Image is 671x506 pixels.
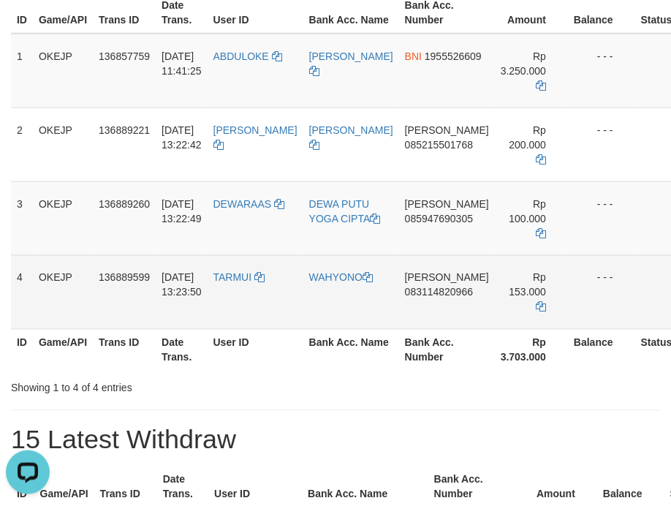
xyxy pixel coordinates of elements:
[99,272,150,284] span: 136889599
[33,181,93,255] td: OKEJP
[509,198,547,224] span: Rp 100.000
[213,50,269,62] span: ABDULOKE
[156,329,208,371] th: Date Trans.
[309,198,381,224] a: DEWA PUTU YOGA CIPTA
[568,255,635,329] td: - - -
[213,50,282,62] a: ABDULOKE
[399,329,495,371] th: Bank Acc. Number
[501,50,546,77] span: Rp 3.250.000
[162,272,202,298] span: [DATE] 13:23:50
[536,154,546,165] a: Copy 200000 to clipboard
[405,124,489,136] span: [PERSON_NAME]
[6,6,50,50] button: Open LiveChat chat widget
[213,198,285,210] a: DEWARAAS
[405,213,473,224] span: Copy 085947690305 to clipboard
[213,124,297,136] span: [PERSON_NAME]
[309,124,393,151] a: [PERSON_NAME]
[405,287,473,298] span: Copy 083114820966 to clipboard
[162,50,202,77] span: [DATE] 11:41:25
[11,426,660,455] h1: 15 Latest Withdraw
[33,255,93,329] td: OKEJP
[11,255,33,329] td: 4
[309,50,393,77] a: [PERSON_NAME]
[495,329,568,371] th: Rp 3.703.000
[11,181,33,255] td: 3
[162,124,202,151] span: [DATE] 13:22:42
[213,124,297,151] a: [PERSON_NAME]
[213,272,252,284] span: TARMUI
[405,50,422,62] span: BNI
[208,329,303,371] th: User ID
[568,329,635,371] th: Balance
[11,375,269,396] div: Showing 1 to 4 of 4 entries
[405,139,473,151] span: Copy 085215501768 to clipboard
[33,107,93,181] td: OKEJP
[425,50,482,62] span: Copy 1955526609 to clipboard
[568,181,635,255] td: - - -
[33,34,93,108] td: OKEJP
[303,329,399,371] th: Bank Acc. Name
[33,329,93,371] th: Game/API
[536,227,546,239] a: Copy 100000 to clipboard
[99,50,150,62] span: 136857759
[309,272,373,284] a: WAHYONO
[11,107,33,181] td: 2
[536,80,546,91] a: Copy 3250000 to clipboard
[568,34,635,108] td: - - -
[536,301,546,313] a: Copy 153000 to clipboard
[568,107,635,181] td: - - -
[99,198,150,210] span: 136889260
[405,272,489,284] span: [PERSON_NAME]
[509,272,547,298] span: Rp 153.000
[11,34,33,108] td: 1
[93,329,156,371] th: Trans ID
[162,198,202,224] span: [DATE] 13:22:49
[509,124,547,151] span: Rp 200.000
[213,272,265,284] a: TARMUI
[405,198,489,210] span: [PERSON_NAME]
[99,124,150,136] span: 136889221
[213,198,272,210] span: DEWARAAS
[11,329,33,371] th: ID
